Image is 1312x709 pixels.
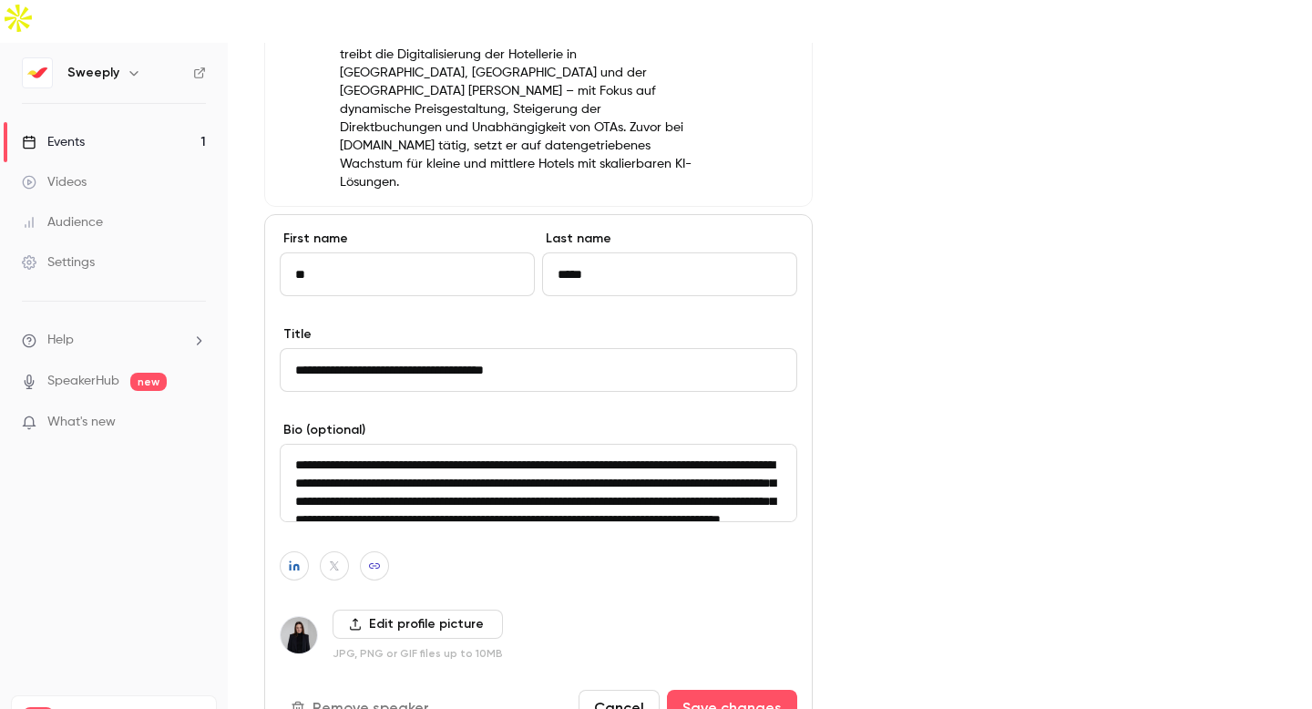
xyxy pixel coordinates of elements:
div: Audience [22,213,103,231]
span: What's new [47,413,116,432]
img: da Wendl [281,617,317,653]
li: help-dropdown-opener [22,331,206,350]
label: First name [280,230,535,248]
span: new [130,373,167,391]
p: [PERSON_NAME] ist Head of Sales DACH bei Smartness und treibt die Digitalisierung der Hotellerie ... [340,27,694,191]
button: Edit profile picture [333,610,503,639]
div: Events [22,133,85,151]
div: Settings [22,253,95,272]
label: Last name [542,230,797,248]
img: Sweeply [23,58,52,87]
label: Bio (optional) [280,421,797,439]
p: JPG, PNG or GIF files up to 10MB [333,646,503,661]
a: SpeakerHub [47,372,119,391]
label: Title [280,325,797,344]
div: Videos [22,173,87,191]
h6: Sweeply [67,64,119,82]
span: Help [47,331,74,350]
